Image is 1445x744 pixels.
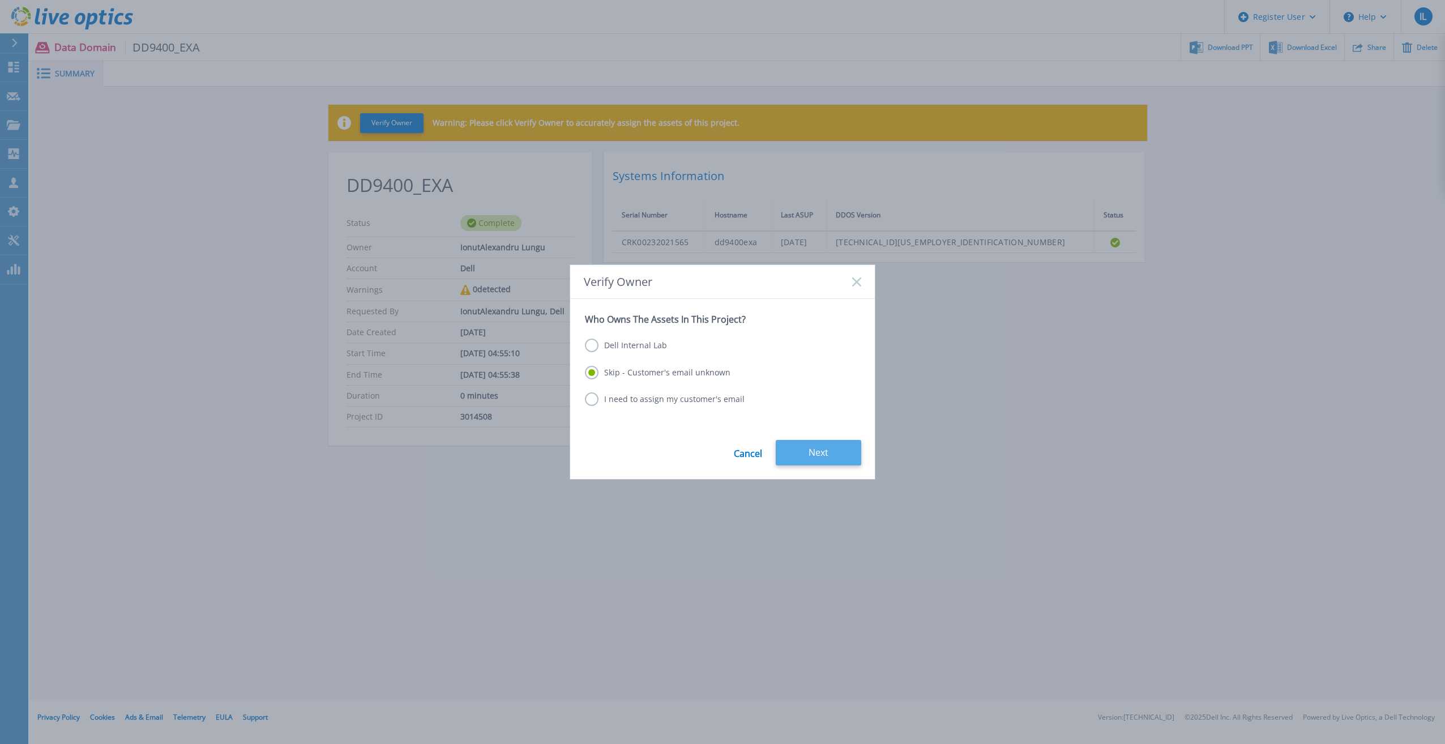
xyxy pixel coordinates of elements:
[734,440,762,465] a: Cancel
[585,366,730,379] label: Skip - Customer's email unknown
[585,314,860,325] p: Who Owns The Assets In This Project?
[585,339,667,352] label: Dell Internal Lab
[776,440,861,465] button: Next
[585,392,745,406] label: I need to assign my customer's email
[584,275,652,288] span: Verify Owner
